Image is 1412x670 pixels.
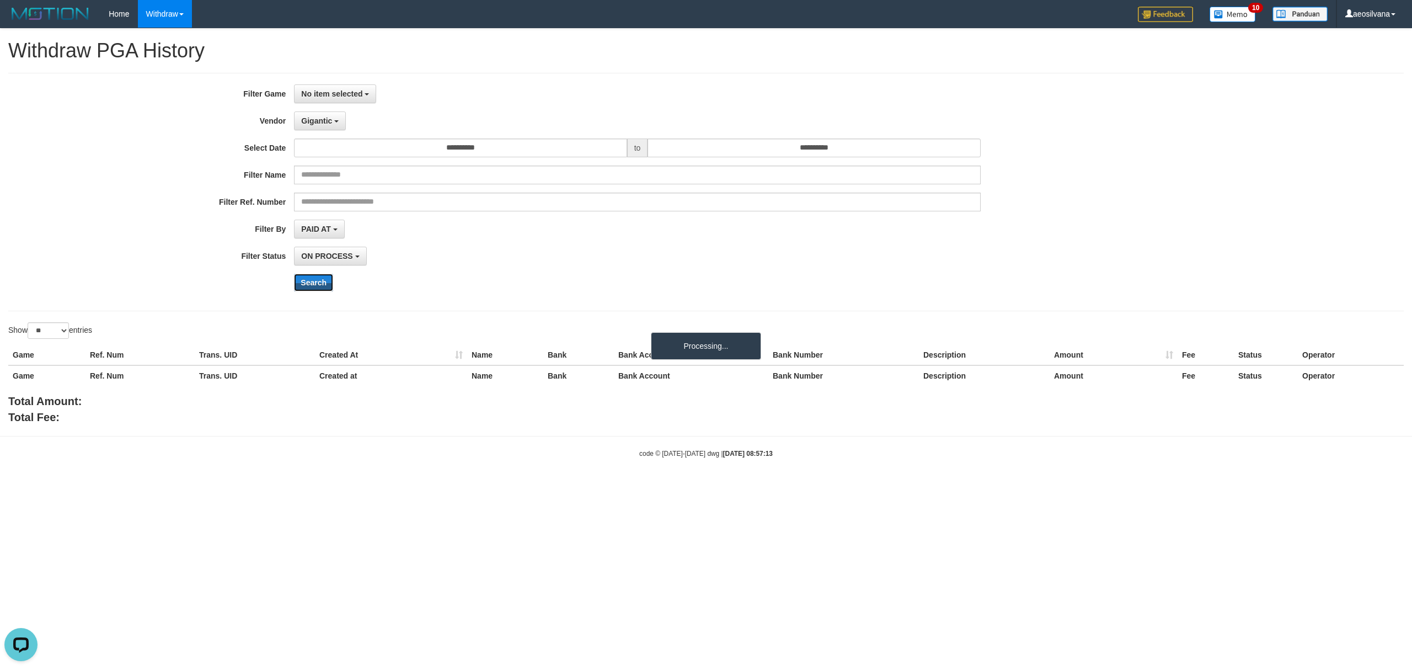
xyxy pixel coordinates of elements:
th: Fee [1178,345,1234,365]
th: Operator [1298,345,1404,365]
button: Open LiveChat chat widget [4,4,38,38]
th: Bank Number [768,365,919,386]
strong: [DATE] 08:57:13 [723,450,773,458]
button: No item selected [294,84,376,103]
span: No item selected [301,89,362,98]
label: Show entries [8,322,92,339]
b: Total Amount: [8,395,82,407]
th: Bank Account [614,345,768,365]
th: Fee [1178,365,1234,386]
div: Processing... [651,332,761,360]
th: Created At [315,345,467,365]
small: code © [DATE]-[DATE] dwg | [639,450,773,458]
th: Status [1234,345,1298,365]
th: Ref. Num [85,345,195,365]
th: Name [467,365,543,386]
button: Gigantic [294,111,346,130]
span: PAID AT [301,225,330,233]
th: Operator [1298,365,1404,386]
th: Bank [543,345,614,365]
th: Description [919,345,1050,365]
th: Name [467,345,543,365]
button: PAID AT [294,220,344,238]
th: Bank Number [768,345,919,365]
th: Bank Account [614,365,768,386]
b: Total Fee: [8,411,60,423]
span: to [627,139,648,157]
th: Amount [1050,345,1178,365]
button: ON PROCESS [294,247,366,265]
th: Game [8,365,85,386]
th: Game [8,345,85,365]
img: panduan.png [1272,7,1328,22]
th: Status [1234,365,1298,386]
select: Showentries [28,322,69,339]
span: ON PROCESS [301,252,352,260]
h1: Withdraw PGA History [8,40,1404,62]
button: Search [294,274,333,291]
th: Ref. Num [85,365,195,386]
img: MOTION_logo.png [8,6,92,22]
th: Trans. UID [195,345,315,365]
th: Description [919,365,1050,386]
span: 10 [1248,3,1263,13]
span: Gigantic [301,116,332,125]
th: Bank [543,365,614,386]
th: Created at [315,365,467,386]
th: Amount [1050,365,1178,386]
img: Button%20Memo.svg [1210,7,1256,22]
img: Feedback.jpg [1138,7,1193,22]
th: Trans. UID [195,365,315,386]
